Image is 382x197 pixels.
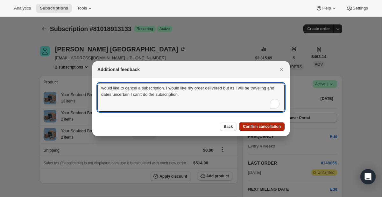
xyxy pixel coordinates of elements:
div: Open Intercom Messenger [360,169,376,184]
button: Help [312,4,341,13]
span: Subscriptions [40,6,68,11]
span: Tools [77,6,87,11]
span: Back [224,124,233,129]
button: Confirm cancellation [239,122,285,131]
span: Settings [353,6,368,11]
textarea: To enrich screen reader interactions, please activate Accessibility in Grammarly extension settings [97,83,285,112]
h2: Additional feedback [97,66,140,73]
button: Analytics [10,4,35,13]
button: Subscriptions [36,4,72,13]
span: Confirm cancellation [243,124,281,129]
span: Help [322,6,331,11]
button: Tools [73,4,97,13]
button: Back [220,122,237,131]
button: Settings [343,4,372,13]
button: Close [277,65,286,74]
span: Analytics [14,6,31,11]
